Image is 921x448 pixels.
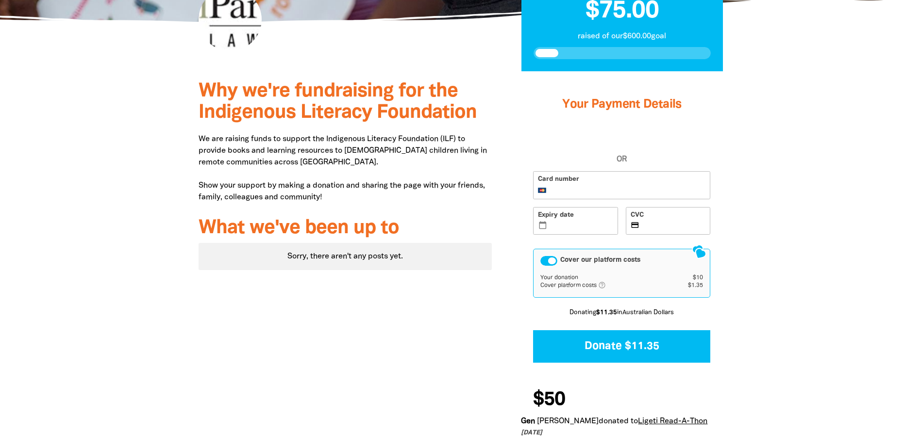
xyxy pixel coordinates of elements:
span: Why we're fundraising for the Indigenous Literacy Foundation [199,82,477,122]
iframe: Secure CVC input frame [642,222,706,230]
span: OR [533,154,710,165]
button: Cover our platform costs [540,256,557,266]
td: Your donation [540,274,673,282]
span: $50 [533,390,565,410]
p: We are raising funds to support the Indigenous Literacy Foundation (ILF) to provide books and lea... [199,133,492,203]
img: MasterCard [538,188,547,193]
h3: What we've been up to [199,218,492,239]
p: [DATE] [521,429,715,438]
iframe: Secure card number input frame [549,186,705,194]
div: Sorry, there aren't any posts yet. [199,243,492,270]
b: $11.35 [596,310,617,316]
em: Gen [521,418,535,425]
i: help_outlined [598,281,614,289]
button: Donate $11.35 [533,330,710,363]
a: Ligeti Read-A-Thon [638,418,707,425]
i: calendar_today [538,221,548,230]
p: raised of our $600.00 goal [534,31,711,42]
div: Paginated content [199,243,492,270]
iframe: Secure expiration date input frame [549,222,613,230]
iframe: PayPal-paypal [533,132,710,154]
p: Donating in Australian Dollars [533,308,710,318]
h3: Your Payment Details [533,85,710,124]
span: donated to [599,418,638,425]
em: [PERSON_NAME] [537,418,599,425]
td: $1.35 [673,281,703,290]
td: $10 [673,274,703,282]
i: credit_card [631,221,640,230]
td: Cover platform costs [540,281,673,290]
